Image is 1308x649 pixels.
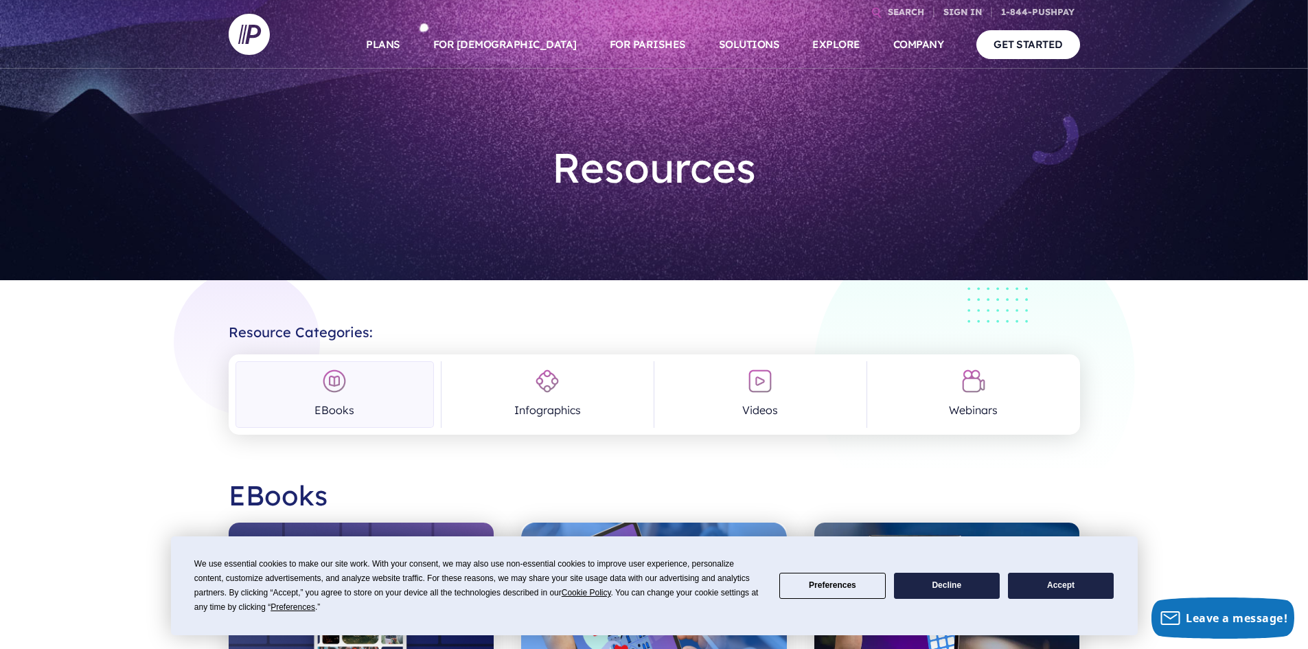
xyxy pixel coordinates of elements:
a: PLANS [366,21,400,69]
a: Webinars [874,361,1072,428]
a: SOLUTIONS [719,21,780,69]
button: Accept [1008,573,1114,600]
a: EBooks [236,361,434,428]
div: Cookie Consent Prompt [171,536,1138,635]
a: FOR [DEMOGRAPHIC_DATA] [433,21,577,69]
button: Leave a message! [1151,597,1294,639]
a: Videos [661,361,860,428]
div: We use essential cookies to make our site work. With your consent, we may also use non-essential ... [194,557,763,615]
a: FOR PARISHES [610,21,686,69]
a: GET STARTED [976,30,1080,58]
img: EBooks Icon [322,369,347,394]
span: Preferences [271,602,315,612]
span: Cookie Policy [562,588,611,597]
a: Infographics [448,361,647,428]
h2: Resource Categories: [229,313,1080,341]
h1: Resources [452,132,856,203]
button: Decline [894,573,1000,600]
img: Infographics Icon [535,369,560,394]
img: Webinars Icon [961,369,986,394]
a: EXPLORE [812,21,860,69]
button: Preferences [779,573,885,600]
img: Videos Icon [748,369,772,394]
span: Leave a message! [1186,611,1287,626]
a: COMPANY [893,21,944,69]
h2: EBooks [229,468,1080,523]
